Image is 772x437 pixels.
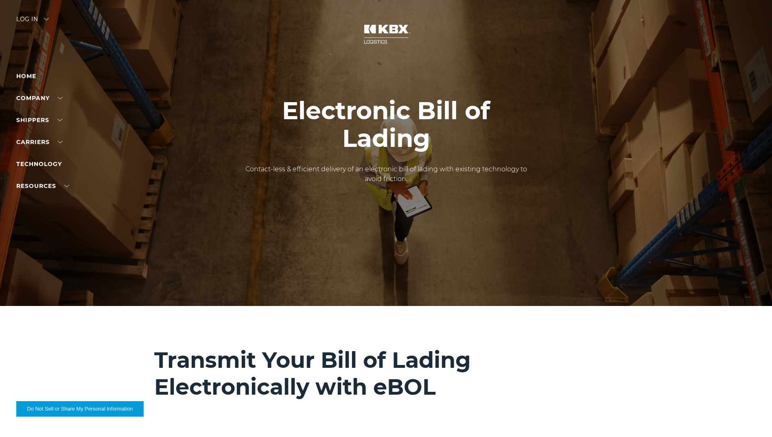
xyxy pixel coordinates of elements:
p: Contact-less & efficient delivery of an electronic bill of lading with existing technology to avo... [245,164,527,184]
h1: Electronic Bill of Lading [245,97,527,152]
a: Company [16,94,63,102]
a: RESOURCES [16,182,69,190]
a: Carriers [16,138,63,146]
img: kbx logo [356,16,417,52]
div: Log in [16,16,49,28]
h2: Transmit Your Bill of Lading Electronically with eBOL [154,347,618,400]
button: Do Not Sell or Share My Personal Information [16,401,144,417]
img: arrow [44,18,49,20]
a: SHIPPERS [16,116,62,124]
a: Home [16,72,36,80]
a: Technology [16,160,62,168]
